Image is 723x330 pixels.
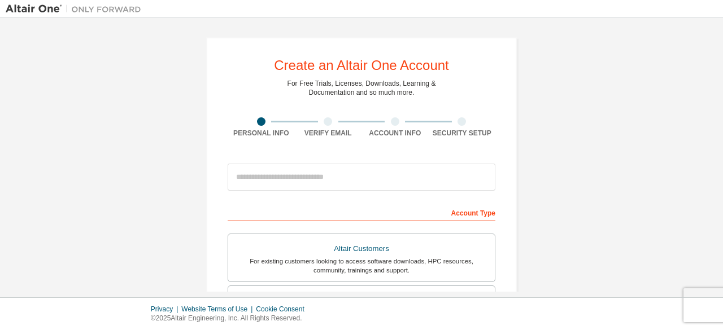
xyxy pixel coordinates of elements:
[361,129,429,138] div: Account Info
[228,129,295,138] div: Personal Info
[274,59,449,72] div: Create an Altair One Account
[235,257,488,275] div: For existing customers looking to access software downloads, HPC resources, community, trainings ...
[151,305,181,314] div: Privacy
[288,79,436,97] div: For Free Trials, Licenses, Downloads, Learning & Documentation and so much more.
[235,241,488,257] div: Altair Customers
[429,129,496,138] div: Security Setup
[228,203,495,221] div: Account Type
[181,305,256,314] div: Website Terms of Use
[151,314,311,323] p: © 2025 Altair Engineering, Inc. All Rights Reserved.
[295,129,362,138] div: Verify Email
[6,3,147,15] img: Altair One
[256,305,311,314] div: Cookie Consent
